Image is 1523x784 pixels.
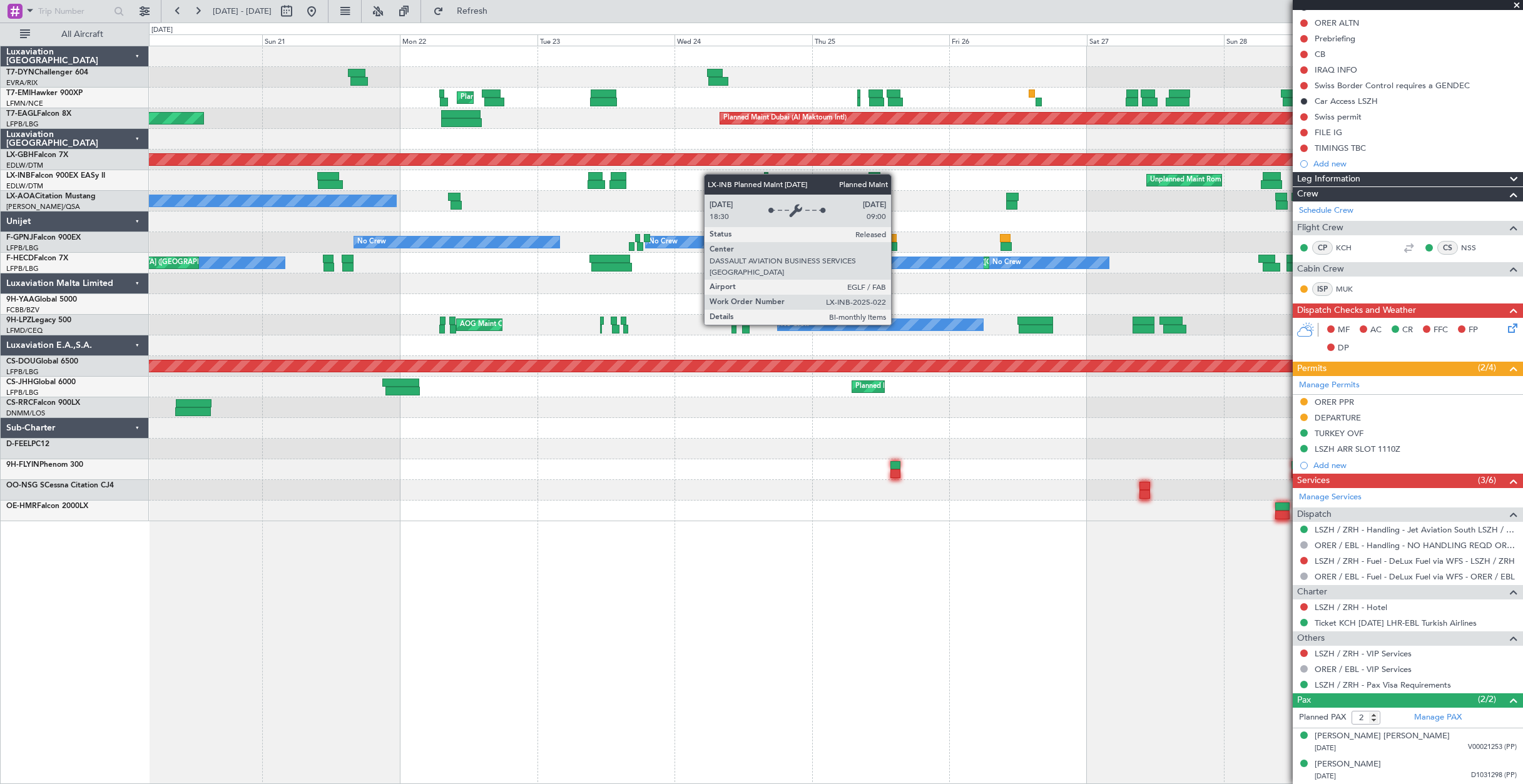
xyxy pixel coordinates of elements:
[6,202,80,211] a: [PERSON_NAME]/QSA
[6,440,31,448] span: D-FEEL
[1434,324,1448,337] span: FFC
[1297,693,1311,708] span: Pax
[1315,96,1378,106] div: Car Access LSZH
[14,24,136,44] button: All Aircraft
[835,253,864,272] div: No Crew
[6,69,88,76] a: T7-DYNChallenger 604
[1468,742,1517,753] span: V00021253 (PP)
[1313,460,1517,471] div: Add new
[675,34,812,46] div: Wed 24
[6,305,39,315] a: FCBB/BZV
[537,34,675,46] div: Tue 23
[6,255,68,262] a: F-HECDFalcon 7X
[1315,602,1387,613] a: LSZH / ZRH - Hotel
[6,161,43,170] a: EDLW/DTM
[151,25,173,36] div: [DATE]
[1297,585,1327,599] span: Charter
[1338,342,1349,355] span: DP
[6,440,49,448] a: D-FEELPC12
[427,1,502,21] button: Refresh
[6,78,38,88] a: EVRA/RIX
[1313,158,1517,169] div: Add new
[6,482,114,489] a: OO-NSG SCessna Citation CJ4
[1402,324,1413,337] span: CR
[6,461,39,469] span: 9H-FLYIN
[6,89,31,97] span: T7-EMI
[6,502,37,510] span: OE-HMR
[6,151,34,159] span: LX-GBH
[855,377,1052,396] div: Planned Maint [GEOGRAPHIC_DATA] ([GEOGRAPHIC_DATA])
[6,296,77,303] a: 9H-YAAGlobal 5000
[1297,172,1360,186] span: Leg Information
[1315,758,1381,771] div: [PERSON_NAME]
[446,7,499,16] span: Refresh
[783,171,981,190] div: Planned Maint [GEOGRAPHIC_DATA] ([GEOGRAPHIC_DATA])
[1478,474,1496,487] span: (3/6)
[1312,282,1333,296] div: ISP
[1315,571,1515,582] a: ORER / EBL - Fuel - DeLux Fuel via WFS - ORER / EBL
[1315,743,1336,753] span: [DATE]
[1297,507,1332,522] span: Dispatch
[1297,221,1343,235] span: Flight Crew
[1297,187,1318,201] span: Crew
[461,88,580,107] div: Planned Maint [GEOGRAPHIC_DATA]
[723,109,847,128] div: Planned Maint Dubai (Al Maktoum Intl)
[1224,34,1362,46] div: Sun 28
[6,326,43,335] a: LFMD/CEQ
[6,388,39,397] a: LFPB/LBG
[6,264,39,273] a: LFPB/LBG
[1461,242,1489,253] a: NSS
[460,315,560,334] div: AOG Maint Cannes (Mandelieu)
[1315,648,1412,659] a: LSZH / ZRH - VIP Services
[6,482,44,489] span: OO-NSG S
[949,34,1087,46] div: Fri 26
[6,502,88,510] a: OE-HMRFalcon 2000LX
[1315,127,1342,138] div: FILE IG
[6,399,80,407] a: CS-RRCFalcon 900LX
[125,34,263,46] div: Sat 20
[992,253,1021,272] div: No Crew
[1437,241,1458,255] div: CS
[38,2,110,21] input: Trip Number
[1150,171,1262,190] div: Unplanned Maint Roma (Ciampino)
[400,34,537,46] div: Mon 22
[1315,730,1450,743] div: [PERSON_NAME] [PERSON_NAME]
[1297,262,1344,277] span: Cabin Crew
[6,379,33,386] span: CS-JHH
[1315,618,1477,628] a: Ticket KCH [DATE] LHR-EBL Turkish Airlines
[6,99,43,108] a: LFMN/NCE
[781,315,810,334] div: No Crew
[1471,770,1517,781] span: D1031298 (PP)
[262,34,400,46] div: Sun 21
[6,296,34,303] span: 9H-YAA
[357,233,386,252] div: No Crew
[1315,33,1355,44] div: Prebriefing
[1315,771,1336,781] span: [DATE]
[6,69,34,76] span: T7-DYN
[1315,444,1400,454] div: LSZH ARR SLOT 1110Z
[6,367,39,377] a: LFPB/LBG
[1312,241,1333,255] div: CP
[1087,34,1225,46] div: Sat 27
[1299,711,1346,724] label: Planned PAX
[1315,524,1517,535] a: LSZH / ZRH - Handling - Jet Aviation South LSZH / ZRH
[6,379,76,386] a: CS-JHHGlobal 6000
[1297,631,1325,646] span: Others
[6,358,78,365] a: CS-DOUGlobal 6500
[1315,680,1451,690] a: LSZH / ZRH - Pax Visa Requirements
[6,181,43,191] a: EDLW/DTM
[6,317,31,324] span: 9H-LPZ
[6,151,68,159] a: LX-GBHFalcon 7X
[213,6,272,17] span: [DATE] - [DATE]
[6,358,36,365] span: CS-DOU
[1297,303,1416,318] span: Dispatch Checks and Weather
[1315,49,1325,59] div: CB
[1469,324,1478,337] span: FP
[6,234,81,242] a: F-GPNJFalcon 900EX
[6,255,34,262] span: F-HECD
[1315,412,1361,423] div: DEPARTURE
[6,243,39,253] a: LFPB/LBG
[1299,205,1353,217] a: Schedule Crew
[6,120,39,129] a: LFPB/LBG
[6,461,83,469] a: 9H-FLYINPhenom 300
